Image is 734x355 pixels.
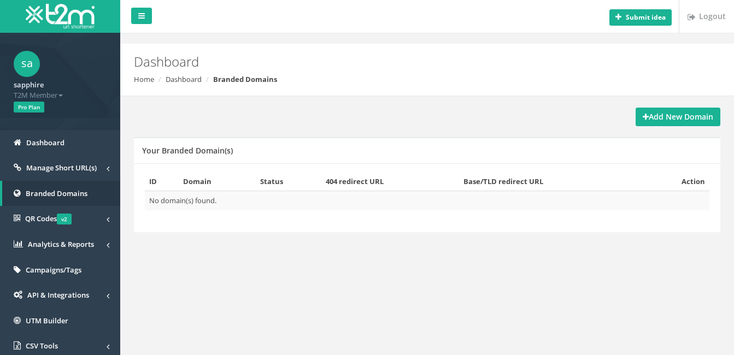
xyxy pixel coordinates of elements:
span: Dashboard [26,138,64,147]
span: sa [14,51,40,77]
span: API & Integrations [27,290,89,300]
span: Analytics & Reports [28,239,94,249]
span: QR Codes [25,214,72,223]
a: Home [134,74,154,84]
td: No domain(s) found. [145,191,709,210]
img: T2M [26,4,95,28]
th: 404 redirect URL [321,172,460,191]
span: T2M Member [14,90,107,100]
strong: sapphire [14,80,44,90]
h2: Dashboard [134,55,620,69]
b: Submit idea [626,13,666,22]
th: Domain [179,172,256,191]
a: Add New Domain [636,108,720,126]
th: Base/TLD redirect URL [459,172,642,191]
span: Branded Domains [26,188,87,198]
span: UTM Builder [26,316,68,326]
th: Action [643,172,709,191]
span: CSV Tools [26,341,58,351]
strong: Add New Domain [643,111,713,122]
th: ID [145,172,179,191]
span: v2 [57,214,72,224]
button: Submit idea [609,9,672,26]
th: Status [256,172,321,191]
span: Campaigns/Tags [26,265,81,275]
span: Manage Short URL(s) [26,163,97,173]
strong: Branded Domains [213,74,277,84]
h5: Your Branded Domain(s) [142,146,233,155]
span: Pro Plan [14,102,44,113]
a: Dashboard [166,74,202,84]
a: sapphire T2M Member [14,77,107,100]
